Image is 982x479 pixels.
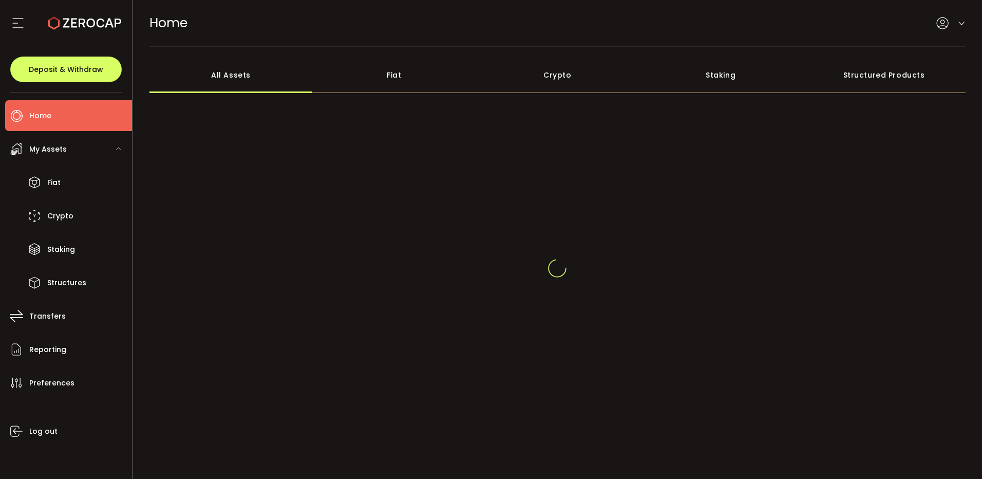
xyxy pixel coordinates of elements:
[47,242,75,257] span: Staking
[10,57,122,82] button: Deposit & Withdraw
[29,142,67,157] span: My Assets
[47,209,73,224] span: Crypto
[29,342,66,357] span: Reporting
[29,309,66,324] span: Transfers
[149,57,313,93] div: All Assets
[312,57,476,93] div: Fiat
[47,175,61,190] span: Fiat
[47,275,86,290] span: Structures
[802,57,966,93] div: Structured Products
[29,108,51,123] span: Home
[639,57,802,93] div: Staking
[29,424,58,439] span: Log out
[149,14,187,32] span: Home
[476,57,639,93] div: Crypto
[29,66,103,73] span: Deposit & Withdraw
[29,376,74,391] span: Preferences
